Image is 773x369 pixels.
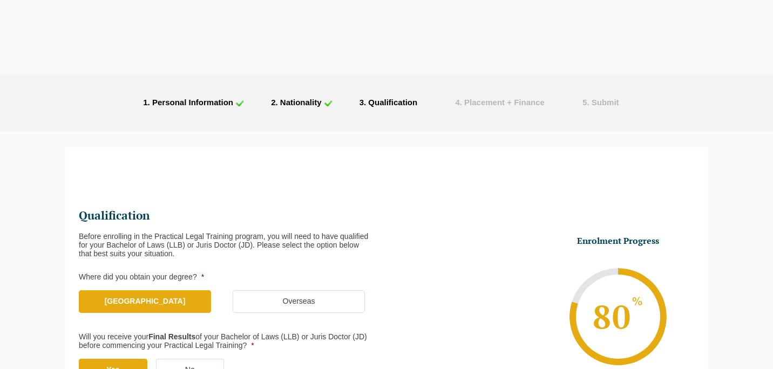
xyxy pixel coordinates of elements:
[460,98,545,107] span: . Placement + Finance
[360,98,364,107] span: 3
[551,235,686,247] h3: Enrolment Progress
[271,98,275,107] span: 2
[455,98,459,107] span: 4
[79,208,378,223] h2: Qualification
[148,98,233,107] span: . Personal Information
[275,98,321,107] span: . Nationality
[79,232,378,258] div: Before enrolling in the Practical Legal Training program, you will need to have qualified for you...
[235,100,244,107] img: check_icon
[591,295,645,338] span: 80
[79,333,369,350] label: Will you receive your of your Bachelor of Laws (LLB) or Juris Doctor (JD) before commencing your ...
[587,98,619,107] span: . Submit
[324,100,333,107] img: check_icon
[79,273,378,282] label: Where did you obtain your degree?
[148,332,195,341] strong: Final Results
[364,98,417,107] span: . Qualification
[582,98,587,107] span: 5
[143,98,147,107] span: 1
[632,297,643,307] sup: %
[233,290,365,313] label: Overseas
[79,290,211,313] label: [GEOGRAPHIC_DATA]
